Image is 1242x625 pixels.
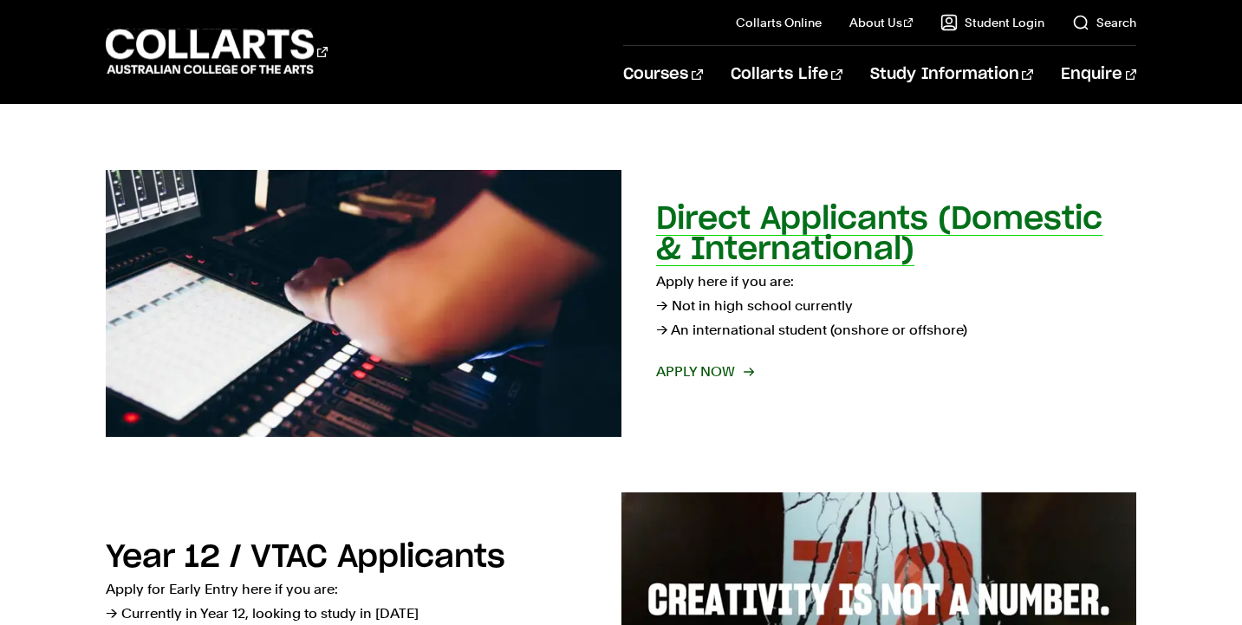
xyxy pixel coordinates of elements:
[1061,46,1136,103] a: Enquire
[623,46,702,103] a: Courses
[656,204,1102,265] h2: Direct Applicants (Domestic & International)
[940,14,1044,31] a: Student Login
[106,542,505,573] h2: Year 12 / VTAC Applicants
[1072,14,1136,31] a: Search
[656,270,1137,342] p: Apply here if you are: → Not in high school currently → An international student (onshore or offs...
[106,170,1136,437] a: Direct Applicants (Domestic & International) Apply here if you are:→ Not in high school currently...
[106,27,328,76] div: Go to homepage
[731,46,842,103] a: Collarts Life
[870,46,1033,103] a: Study Information
[736,14,822,31] a: Collarts Online
[849,14,914,31] a: About Us
[656,360,752,384] span: Apply now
